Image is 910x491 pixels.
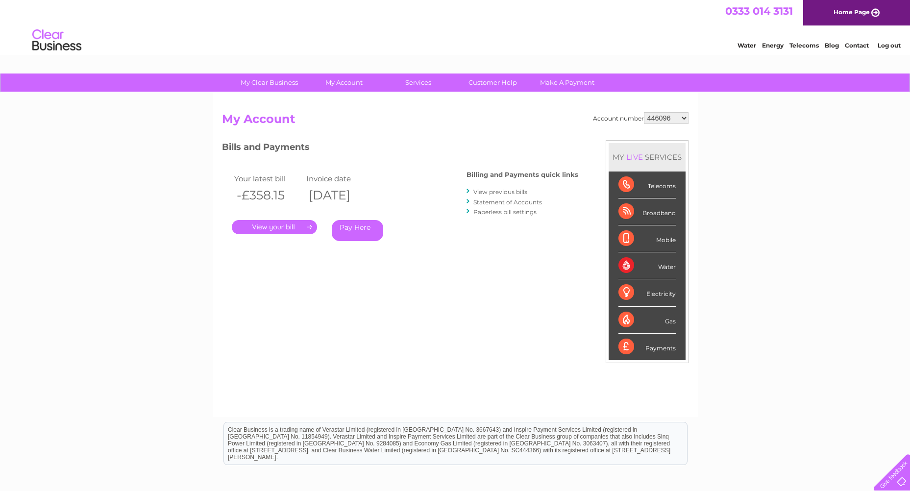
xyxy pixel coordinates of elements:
[618,334,676,360] div: Payments
[762,42,784,49] a: Energy
[618,307,676,334] div: Gas
[845,42,869,49] a: Contact
[229,74,310,92] a: My Clear Business
[232,220,317,234] a: .
[303,74,384,92] a: My Account
[222,112,689,131] h2: My Account
[473,198,542,206] a: Statement of Accounts
[224,5,687,48] div: Clear Business is a trading name of Verastar Limited (registered in [GEOGRAPHIC_DATA] No. 3667643...
[378,74,459,92] a: Services
[593,112,689,124] div: Account number
[618,279,676,306] div: Electricity
[232,185,304,205] th: -£358.15
[473,208,537,216] a: Paperless bill settings
[222,140,578,157] h3: Bills and Payments
[878,42,901,49] a: Log out
[304,185,376,205] th: [DATE]
[825,42,839,49] a: Blog
[232,172,304,185] td: Your latest bill
[618,172,676,198] div: Telecoms
[725,5,793,17] a: 0333 014 3131
[789,42,819,49] a: Telecoms
[332,220,383,241] a: Pay Here
[618,225,676,252] div: Mobile
[452,74,533,92] a: Customer Help
[618,252,676,279] div: Water
[609,143,686,171] div: MY SERVICES
[624,152,645,162] div: LIVE
[618,198,676,225] div: Broadband
[527,74,608,92] a: Make A Payment
[473,188,527,196] a: View previous bills
[467,171,578,178] h4: Billing and Payments quick links
[738,42,756,49] a: Water
[304,172,376,185] td: Invoice date
[32,25,82,55] img: logo.png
